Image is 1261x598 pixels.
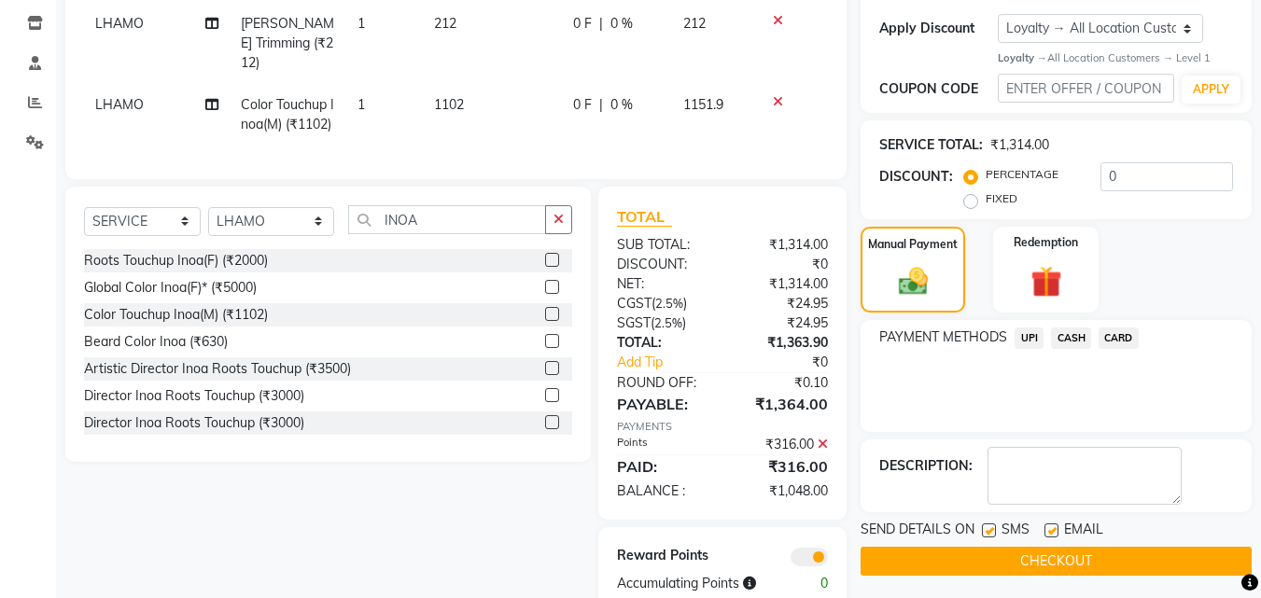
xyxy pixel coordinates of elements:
[599,95,603,115] span: |
[617,314,651,331] span: SGST
[998,50,1233,66] div: All Location Customers → Level 1
[603,574,782,593] div: Accumulating Points
[782,574,842,593] div: 0
[603,435,722,454] div: Points
[434,15,456,32] span: 212
[722,235,842,255] div: ₹1,314.00
[861,547,1252,576] button: CHECKOUT
[617,419,828,435] div: PAYMENTS
[722,393,842,415] div: ₹1,364.00
[95,15,144,32] span: LHAMO
[868,236,958,253] label: Manual Payment
[603,333,722,353] div: TOTAL:
[683,96,723,113] span: 1151.9
[986,190,1017,207] label: FIXED
[434,96,464,113] span: 1102
[610,95,633,115] span: 0 %
[84,278,257,298] div: Global Color Inoa(F)* (₹5000)
[722,373,842,393] div: ₹0.10
[879,167,953,187] div: DISCOUNT:
[722,455,842,478] div: ₹316.00
[84,251,268,271] div: Roots Touchup Inoa(F) (₹2000)
[603,235,722,255] div: SUB TOTAL:
[603,546,722,566] div: Reward Points
[84,359,351,379] div: Artistic Director Inoa Roots Touchup (₹3500)
[241,15,334,71] span: [PERSON_NAME] Trimming (₹212)
[861,520,974,543] span: SEND DETAILS ON
[722,481,842,501] div: ₹1,048.00
[654,315,682,330] span: 2.5%
[879,19,997,38] div: Apply Discount
[655,296,683,311] span: 2.5%
[879,135,983,155] div: SERVICE TOTAL:
[603,353,742,372] a: Add Tip
[573,95,592,115] span: 0 F
[683,15,706,32] span: 212
[603,393,722,415] div: PAYABLE:
[879,456,973,476] div: DESCRIPTION:
[603,255,722,274] div: DISCOUNT:
[573,14,592,34] span: 0 F
[1014,234,1078,251] label: Redemption
[617,207,672,227] span: TOTAL
[986,166,1058,183] label: PERCENTAGE
[722,333,842,353] div: ₹1,363.90
[603,274,722,294] div: NET:
[879,327,1007,347] span: PAYMENT METHODS
[1021,262,1072,300] img: _gift.svg
[1064,520,1103,543] span: EMAIL
[84,332,228,352] div: Beard Color Inoa (₹630)
[722,274,842,294] div: ₹1,314.00
[599,14,603,34] span: |
[84,413,304,433] div: Director Inoa Roots Touchup (₹3000)
[610,14,633,34] span: 0 %
[990,135,1049,155] div: ₹1,314.00
[348,205,547,234] input: Search or Scan
[1182,76,1240,104] button: APPLY
[357,15,365,32] span: 1
[95,96,144,113] span: LHAMO
[890,264,937,298] img: _cash.svg
[84,305,268,325] div: Color Touchup Inoa(M) (₹1102)
[1015,327,1044,349] span: UPI
[603,481,722,501] div: BALANCE :
[617,295,652,312] span: CGST
[722,313,842,333] div: ₹24.95
[241,96,334,132] span: Color Touchup Inoa(M) (₹1102)
[722,255,842,274] div: ₹0
[603,373,722,393] div: ROUND OFF:
[603,455,722,478] div: PAID:
[1002,520,1030,543] span: SMS
[84,386,304,406] div: Director Inoa Roots Touchup (₹3000)
[743,353,843,372] div: ₹0
[998,74,1174,103] input: ENTER OFFER / COUPON CODE
[722,435,842,454] div: ₹316.00
[357,96,365,113] span: 1
[1099,327,1139,349] span: CARD
[998,51,1047,64] strong: Loyalty →
[603,294,722,313] div: ( )
[722,294,842,313] div: ₹24.95
[603,313,722,333] div: ( )
[879,79,997,99] div: COUPON CODE
[1051,327,1091,349] span: CASH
